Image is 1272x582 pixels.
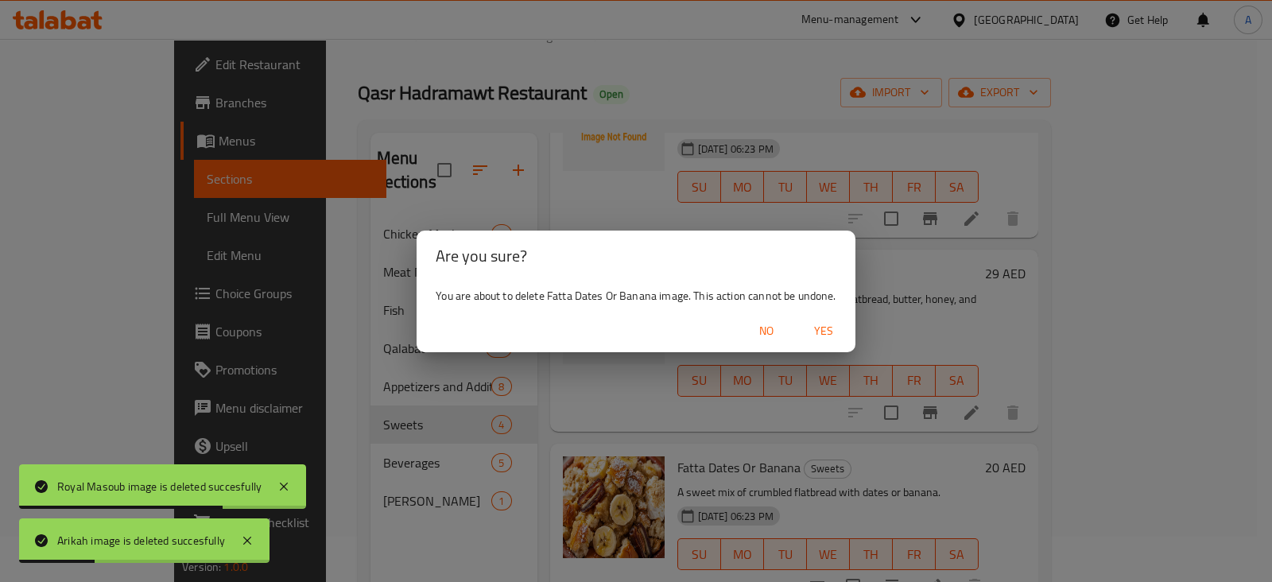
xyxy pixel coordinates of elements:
span: Yes [805,321,843,341]
div: You are about to delete Fatta Dates Or Banana image. This action cannot be undone. [417,281,855,310]
button: Yes [798,316,849,346]
h2: Are you sure? [436,243,836,269]
button: No [741,316,792,346]
span: No [747,321,785,341]
div: Royal Masoub image is deleted succesfully [57,478,262,495]
div: Arikah image is deleted succesfully [57,532,225,549]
